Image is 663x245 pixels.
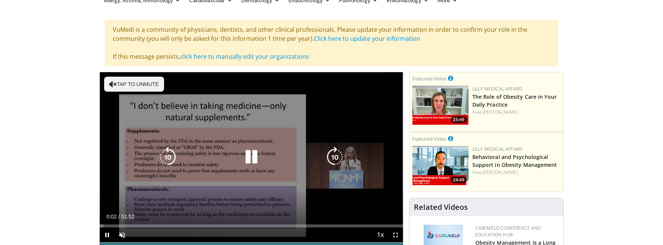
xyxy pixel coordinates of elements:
a: [PERSON_NAME] [482,109,518,115]
div: Feat. [472,109,560,116]
span: 24:49 [451,177,467,183]
img: ba3304f6-7838-4e41-9c0f-2e31ebde6754.png.150x105_q85_crop-smart_upscale.png [412,146,469,185]
a: Click here to update your information [314,34,420,43]
img: e1208b6b-349f-4914-9dd7-f97803bdbf1d.png.150x105_q85_crop-smart_upscale.png [412,86,469,125]
span: 51:52 [121,214,134,220]
a: CaReMeLO Conference and Education Hub [475,225,541,238]
span: / [118,214,120,220]
a: 24:49 [412,146,469,185]
button: Fullscreen [388,227,403,242]
span: 25:49 [451,116,467,123]
small: Featured Video [412,135,446,142]
a: The Role of Obesity Care in Your Daily Practice [472,93,557,108]
button: Unmute [115,227,130,242]
a: click here to manually edit your organizations [180,52,309,61]
h4: Related Videos [414,203,468,212]
span: 0:02 [106,214,116,220]
button: Tap to unmute [104,77,164,92]
div: Feat. [472,169,560,176]
button: Pause [100,227,115,242]
a: Lilly Medical Affairs [472,86,523,92]
div: Progress Bar [100,224,403,227]
a: 25:49 [412,86,469,125]
a: Behavioral and Psychological Support in Obesity Management [472,153,557,168]
a: Lilly Medical Affairs [472,146,523,152]
div: VuMedi is a community of physicians, dentists, and other clinical professionals. Please update yo... [105,20,558,66]
small: Featured Video [412,75,446,82]
a: [PERSON_NAME] [482,169,518,175]
video-js: Video Player [100,72,403,243]
button: Playback Rate [373,227,388,242]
